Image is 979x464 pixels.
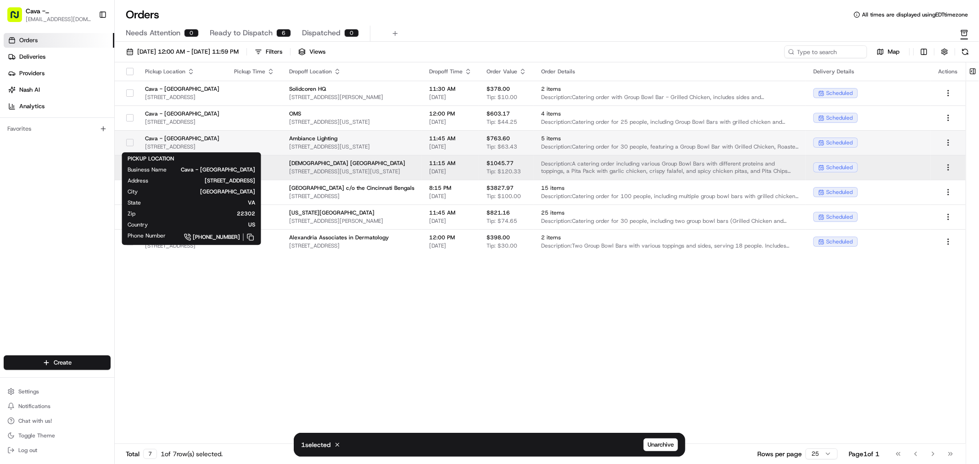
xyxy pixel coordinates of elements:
[541,110,799,117] span: 4 items
[289,234,414,241] span: Alexandria Associates in Dermatology
[181,166,256,173] span: Cava - [GEOGRAPHIC_DATA]
[849,449,879,458] div: Page 1 of 1
[784,45,867,58] input: Type to search
[487,85,510,93] span: $378.00
[18,447,37,454] span: Log out
[862,11,968,18] span: All times are displayed using EDT timezone
[648,441,674,449] span: Unarchive
[429,242,472,249] span: [DATE]
[128,166,167,173] span: Business Name
[161,449,223,458] div: 1 of 7 row(s) selected.
[541,68,799,75] div: Order Details
[541,209,799,216] span: 25 items
[128,188,138,195] span: City
[429,209,472,216] span: 11:45 AM
[126,449,157,459] div: Total
[145,110,219,117] span: Cava - [GEOGRAPHIC_DATA]
[65,227,111,234] a: Powered byPylon
[487,242,517,249] span: Tip: $30.00
[4,355,111,370] button: Create
[87,205,147,214] span: API Documentation
[24,59,151,69] input: Clear
[487,217,517,225] span: Tip: $74.65
[156,199,256,206] span: VA
[4,66,114,81] a: Providers
[4,99,114,114] a: Analytics
[871,46,906,57] button: Map
[9,88,26,104] img: 1736555255976-a54dd68f-1ca7-489b-9aae-adbdc363a1c4
[19,88,36,104] img: 4920774857489_3d7f54699973ba98c624_72.jpg
[128,199,141,206] span: State
[145,118,219,126] span: [STREET_ADDRESS]
[826,164,853,171] span: scheduled
[487,160,514,167] span: $1045.77
[193,233,241,241] span: [PHONE_NUMBER]
[128,221,148,228] span: Country
[150,210,256,217] span: 22302
[4,122,111,136] div: Favorites
[19,53,45,61] span: Deliveries
[289,184,414,192] span: [GEOGRAPHIC_DATA] c/o the Cincinnati Bengals
[487,168,521,175] span: Tip: $120.33
[145,135,219,142] span: Cava - [GEOGRAPHIC_DATA]
[74,201,151,218] a: 💻API Documentation
[429,217,472,225] span: [DATE]
[289,143,414,150] span: [STREET_ADDRESS][US_STATE]
[210,28,273,39] span: Ready to Dispatch
[128,177,148,184] span: Address
[4,414,111,427] button: Chat with us!
[18,388,39,395] span: Settings
[826,188,853,196] span: scheduled
[19,86,40,94] span: Nash AI
[643,438,678,451] button: Unarchive
[122,45,243,58] button: [DATE] 12:00 AM - [DATE] 11:59 PM
[9,37,167,51] p: Welcome 👋
[18,432,55,439] span: Toggle Theme
[251,45,286,58] button: Filters
[429,135,472,142] span: 11:45 AM
[128,155,174,162] span: PICKUP LOCATION
[289,118,414,126] span: [STREET_ADDRESS][US_STATE]
[826,238,853,245] span: scheduled
[4,385,111,398] button: Settings
[26,16,91,23] span: [EMAIL_ADDRESS][DOMAIN_NAME]
[26,6,91,16] button: Cava - [GEOGRAPHIC_DATA]
[344,29,359,37] div: 0
[289,68,414,75] div: Dropoff Location
[938,68,958,75] div: Actions
[429,110,472,117] span: 12:00 PM
[757,449,802,458] p: Rows per page
[18,205,70,214] span: Knowledge Base
[289,160,414,167] span: [DEMOGRAPHIC_DATA] [GEOGRAPHIC_DATA]
[9,158,24,173] img: Grace Nketiah
[152,188,256,195] span: [GEOGRAPHIC_DATA]
[128,210,135,217] span: Zip
[541,184,799,192] span: 15 items
[541,217,799,225] span: Description: Catering order for 30 people, including two group bowl bars (Grilled Chicken and Spi...
[156,90,167,101] button: Start new chat
[54,359,72,367] span: Create
[429,85,472,93] span: 11:30 AM
[289,209,414,216] span: [US_STATE][GEOGRAPHIC_DATA]
[41,97,126,104] div: We're available if you need us!
[487,234,510,241] span: $398.00
[81,167,100,174] span: [DATE]
[4,4,95,26] button: Cava - [GEOGRAPHIC_DATA][EMAIL_ADDRESS][DOMAIN_NAME]
[541,85,799,93] span: 2 items
[9,119,59,127] div: Past conversations
[234,68,274,75] div: Pickup Time
[429,168,472,175] span: [DATE]
[429,193,472,200] span: [DATE]
[429,143,472,150] span: [DATE]
[91,227,111,234] span: Pylon
[429,94,472,101] span: [DATE]
[289,168,414,175] span: [STREET_ADDRESS][US_STATE][US_STATE]
[9,133,24,148] img: Cava Alexandria
[145,68,219,75] div: Pickup Location
[289,135,414,142] span: Ambiance Lighting
[429,234,472,241] span: 12:00 PM
[487,68,526,75] div: Order Value
[18,417,52,425] span: Chat with us!
[145,242,219,249] span: [STREET_ADDRESS]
